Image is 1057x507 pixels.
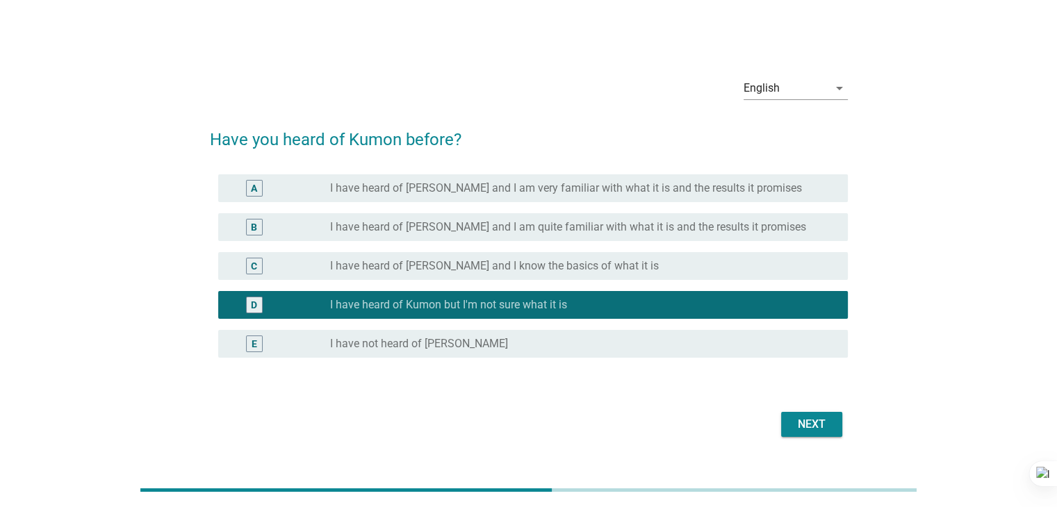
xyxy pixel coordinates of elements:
[251,298,257,313] div: D
[251,259,257,274] div: C
[330,181,802,195] label: I have heard of [PERSON_NAME] and I am very familiar with what it is and the results it promises
[330,259,659,273] label: I have heard of [PERSON_NAME] and I know the basics of what it is
[792,416,831,433] div: Next
[330,220,806,234] label: I have heard of [PERSON_NAME] and I am quite familiar with what it is and the results it promises
[744,82,780,94] div: English
[330,298,567,312] label: I have heard of Kumon but I'm not sure what it is
[781,412,842,437] button: Next
[251,220,257,235] div: B
[330,337,508,351] label: I have not heard of [PERSON_NAME]
[831,80,848,97] i: arrow_drop_down
[210,113,848,152] h2: Have you heard of Kumon before?
[252,337,257,351] div: E
[251,181,257,196] div: A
